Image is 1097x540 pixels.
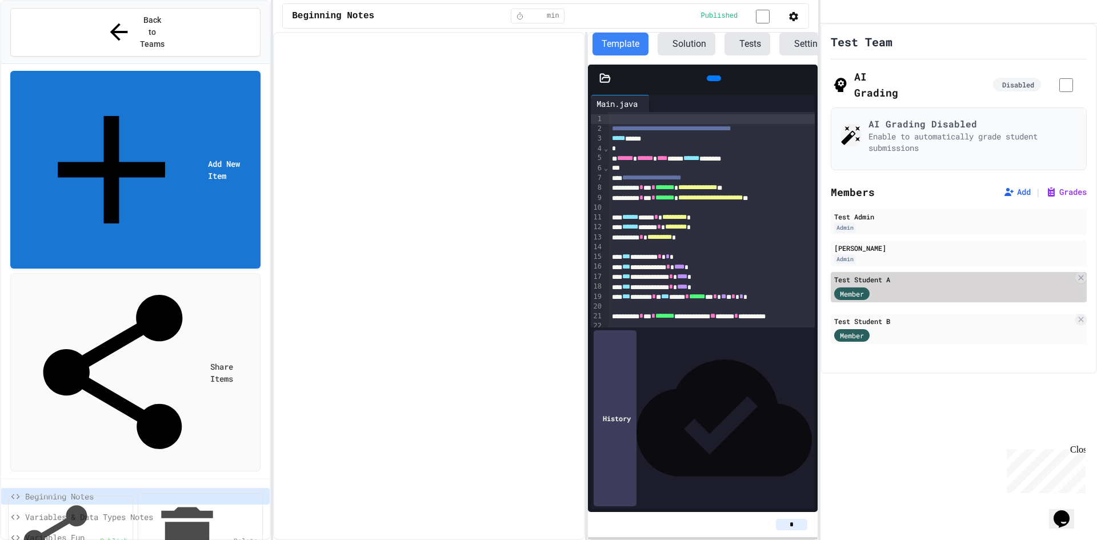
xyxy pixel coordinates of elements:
div: 9 [591,193,603,203]
div: 18 [591,282,603,291]
h2: AI Grading [831,69,898,101]
button: Grades [1046,186,1087,198]
div: Content is published and visible to students [700,9,783,23]
div: History [594,330,636,506]
span: Member [840,330,864,341]
button: Template [592,33,648,55]
iframe: chat widget [1049,494,1086,529]
div: Admin [834,223,856,233]
h2: Members [831,184,875,200]
div: 22 [591,321,603,331]
span: Fold line [603,145,608,153]
span: Beginning Notes [292,9,374,23]
button: Back to Teams [10,8,261,57]
input: publish toggle [742,10,783,23]
div: 4 [591,144,603,154]
span: Published [700,11,738,21]
div: [PERSON_NAME] [834,243,1083,253]
div: 20 [591,302,603,311]
span: Back to Teams [139,14,166,50]
h3: AI Grading Disabled [868,117,1077,131]
a: Share Items [10,273,261,471]
div: Admin [834,254,856,264]
div: Main.java [591,98,643,110]
div: Main.java [591,95,650,112]
div: 1 [591,114,603,124]
div: 2 [591,124,603,134]
p: Enable to automatically grade student submissions [868,131,1077,154]
div: 7 [591,173,603,183]
span: Fold line [603,164,608,172]
div: 14 [591,242,603,252]
div: 11 [591,213,603,222]
div: 12 [591,222,603,232]
span: Member [840,289,864,299]
div: 19 [591,292,603,302]
div: 8 [591,183,603,193]
span: | [1035,185,1041,199]
div: Test Admin [834,211,1083,222]
iframe: chat widget [1002,445,1086,493]
div: Chat with us now!Close [5,5,79,73]
h1: Test Team [831,34,892,50]
div: Disabled [993,78,1041,91]
div: 13 [591,233,603,242]
span: Enable AI Grading [1046,78,1087,90]
div: 10 [591,203,603,213]
div: 6 [591,163,603,173]
button: Settings [779,33,836,55]
button: Add [1003,186,1031,198]
div: 3 [591,134,603,143]
span: Beginning Notes [25,490,265,502]
button: Tests [724,33,770,55]
a: Add New Item [10,71,261,269]
div: 21 [591,311,603,321]
div: 15 [591,252,603,262]
span: min [547,11,559,21]
div: Test Student A [834,274,1073,285]
div: 16 [591,262,603,271]
div: Test Student B [834,316,1073,326]
div: 17 [591,272,603,282]
button: Solution [658,33,715,55]
div: 5 [591,153,603,163]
